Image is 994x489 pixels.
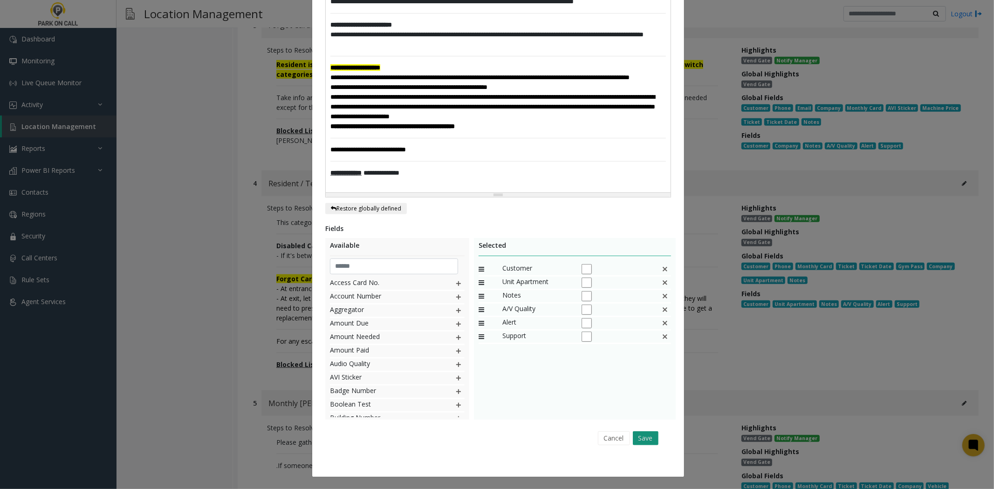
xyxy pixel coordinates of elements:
span: Badge Number [330,386,436,398]
img: false [661,263,669,275]
span: Amount Needed [330,332,436,344]
span: Amount Due [330,318,436,330]
img: plusIcon.svg [455,318,462,330]
span: Notes [502,290,572,302]
img: This is a default field and cannot be deleted. [661,317,669,329]
img: plusIcon.svg [455,345,462,357]
span: Building Number [330,413,436,425]
span: Access Card No. [330,278,436,290]
span: Support [502,331,572,343]
img: plusIcon.svg [455,372,462,384]
img: plusIcon.svg [455,305,462,317]
img: false [661,277,669,289]
button: Cancel [598,431,630,445]
button: Save [633,431,658,445]
div: Fields [325,224,671,233]
img: This is a default field and cannot be deleted. [661,304,669,316]
img: plusIcon.svg [455,399,462,411]
span: AVI Sticker [330,372,436,384]
img: plusIcon.svg [455,291,462,303]
span: Customer [502,263,572,275]
img: This is a default field and cannot be deleted. [661,331,669,343]
img: This is a default field and cannot be deleted. [661,290,669,302]
div: Selected [479,240,671,256]
span: Boolean Test [330,399,436,411]
button: Restore globally defined [325,203,407,214]
span: Audio Quality [330,359,436,371]
img: plusIcon.svg [455,332,462,344]
img: plusIcon.svg [455,386,462,398]
span: Amount Paid [330,345,436,357]
span: A/V Quality [502,304,572,316]
span: Alert [502,317,572,329]
span: Account Number [330,291,436,303]
div: Resize [326,193,671,197]
span: Unit Apartment [502,277,572,289]
img: plusIcon.svg [455,359,462,371]
img: plusIcon.svg [455,413,462,425]
img: plusIcon.svg [455,278,462,290]
span: Aggregator [330,305,436,317]
div: Available [330,240,465,256]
